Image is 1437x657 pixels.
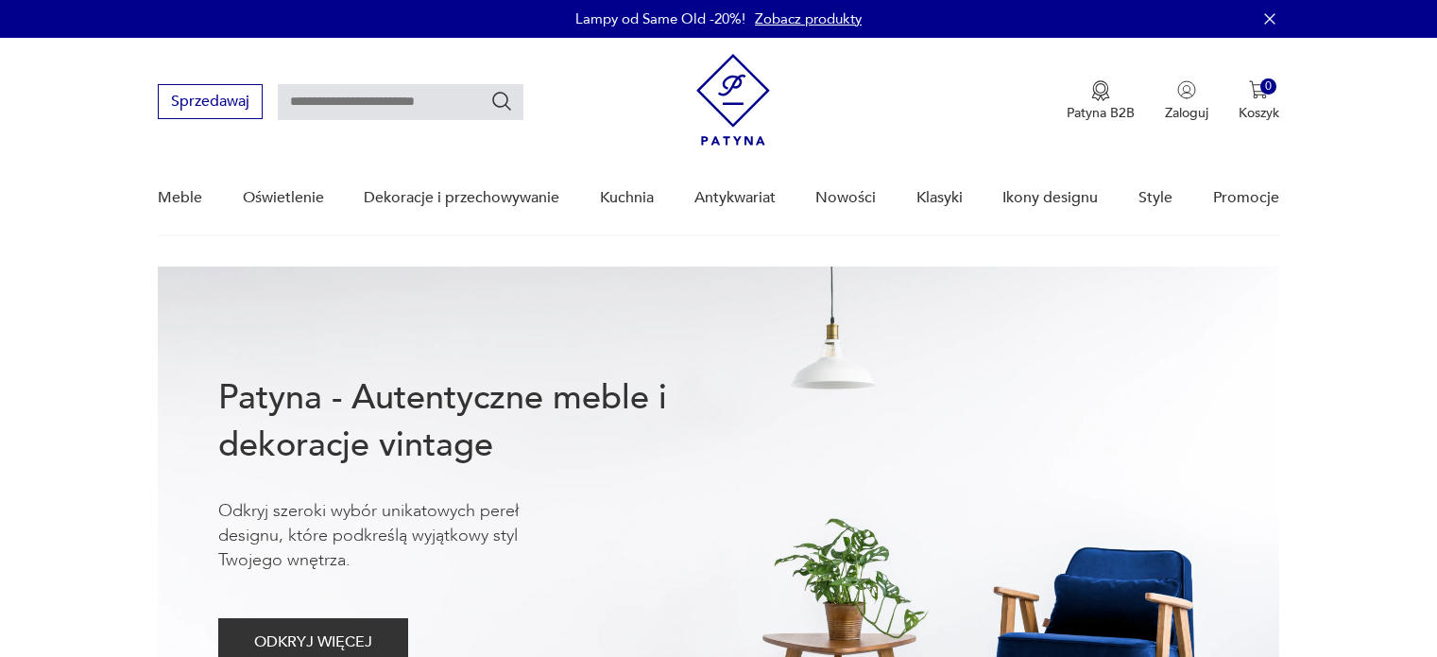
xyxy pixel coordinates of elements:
button: 0Koszyk [1239,80,1279,122]
h1: Patyna - Autentyczne meble i dekoracje vintage [218,374,728,469]
a: Ikona medaluPatyna B2B [1067,80,1135,122]
a: Meble [158,162,202,234]
a: Antykwariat [694,162,776,234]
p: Zaloguj [1165,104,1208,122]
a: Nowości [815,162,876,234]
a: Zobacz produkty [755,9,862,28]
a: Dekoracje i przechowywanie [364,162,559,234]
a: Ikony designu [1002,162,1098,234]
img: Ikona medalu [1091,80,1110,101]
a: Sprzedawaj [158,96,263,110]
button: Patyna B2B [1067,80,1135,122]
p: Odkryj szeroki wybór unikatowych pereł designu, które podkreślą wyjątkowy styl Twojego wnętrza. [218,499,577,573]
button: Sprzedawaj [158,84,263,119]
button: Zaloguj [1165,80,1208,122]
a: Kuchnia [600,162,654,234]
div: 0 [1260,78,1276,95]
a: Style [1138,162,1172,234]
p: Patyna B2B [1067,104,1135,122]
a: Klasyki [916,162,963,234]
a: Oświetlenie [243,162,324,234]
a: ODKRYJ WIĘCEJ [218,637,408,650]
p: Koszyk [1239,104,1279,122]
p: Lampy od Same Old -20%! [575,9,745,28]
img: Ikonka użytkownika [1177,80,1196,99]
img: Patyna - sklep z meblami i dekoracjami vintage [696,54,770,146]
button: Szukaj [490,90,513,112]
a: Promocje [1213,162,1279,234]
img: Ikona koszyka [1249,80,1268,99]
